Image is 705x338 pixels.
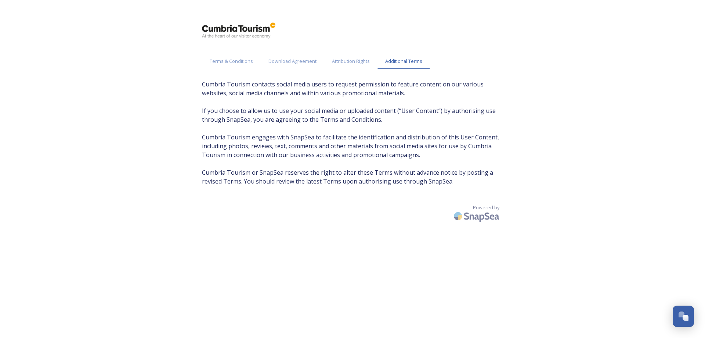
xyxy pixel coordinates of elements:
span: Additional Terms [385,58,422,65]
span: Terms & Conditions [210,58,253,65]
img: SnapSea Logo [452,207,503,225]
span: Download Agreement [268,58,317,65]
span: Cumbria Tourism contacts social media users to request permission to feature content on our vario... [202,80,503,186]
span: Powered by [473,204,499,211]
span: Attribution Rights [332,58,370,65]
img: ct_logo.png [202,22,275,39]
button: Open Chat [673,306,694,327]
